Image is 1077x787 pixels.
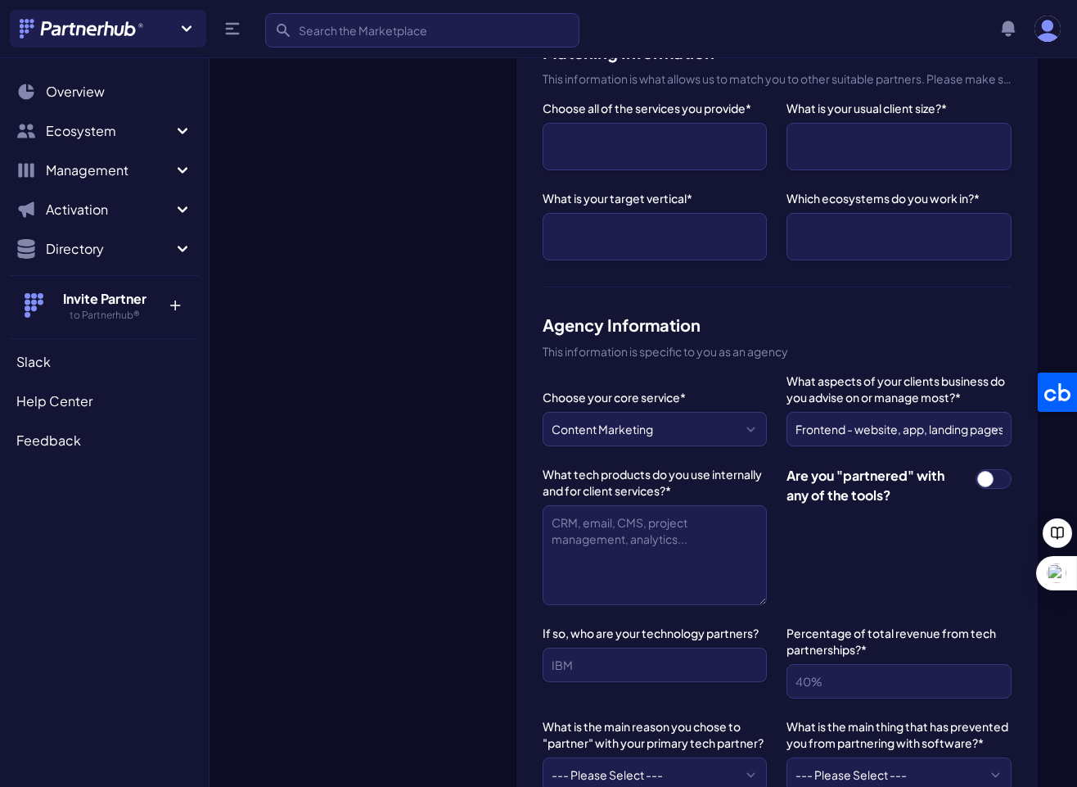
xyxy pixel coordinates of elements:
[543,190,768,206] label: What is your target vertical*
[52,289,157,309] h4: Invite Partner
[786,625,1012,658] label: Percentage of total revenue from tech partnerships?*
[46,161,173,180] span: Management
[52,309,157,322] h5: to Partnerhub®
[786,190,1012,206] label: Which ecosystems do you work in?*
[543,100,768,116] label: Choose all of the services you provide*
[786,373,1012,405] label: What aspects of your clients business do you advise on or manage most?*
[786,664,1012,699] input: 40%
[786,718,1012,751] label: What is the main thing that has prevented you from partnering with software?*
[543,70,1012,87] p: This information is what allows us to match you to other suitable partners. Please make sure it's...
[16,391,92,411] span: Help Center
[16,431,81,450] span: Feedback
[46,200,173,219] span: Activation
[543,343,1012,360] p: This information is specific to you as an agency
[10,424,199,457] a: Feedback
[1034,16,1061,42] img: user photo
[46,82,105,102] span: Overview
[543,625,768,641] label: If so, who are your technology partners?
[786,466,966,505] div: Are you "partnered" with any of the tools?
[10,75,199,108] a: Overview
[543,718,768,751] label: What is the main reason you chose to "partner" with your primary tech partner?
[786,100,1012,116] label: What is your usual client size?*
[10,154,199,187] button: Management
[46,239,173,259] span: Directory
[10,275,199,335] button: Invite Partner to Partnerhub® +
[157,289,192,315] p: +
[10,385,199,418] a: Help Center
[543,466,768,499] label: What tech products do you use internally and for client services?*
[20,19,145,38] img: Partnerhub® Logo
[10,233,199,265] button: Directory
[46,121,173,141] span: Ecosystem
[543,648,768,682] input: IBM
[16,352,51,372] span: Slack
[265,13,579,47] input: Search the Marketplace
[543,314,1012,337] h3: Agency Information
[543,389,768,405] label: Choose your core service*
[10,346,199,378] a: Slack
[10,115,199,147] button: Ecosystem
[10,193,199,226] button: Activation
